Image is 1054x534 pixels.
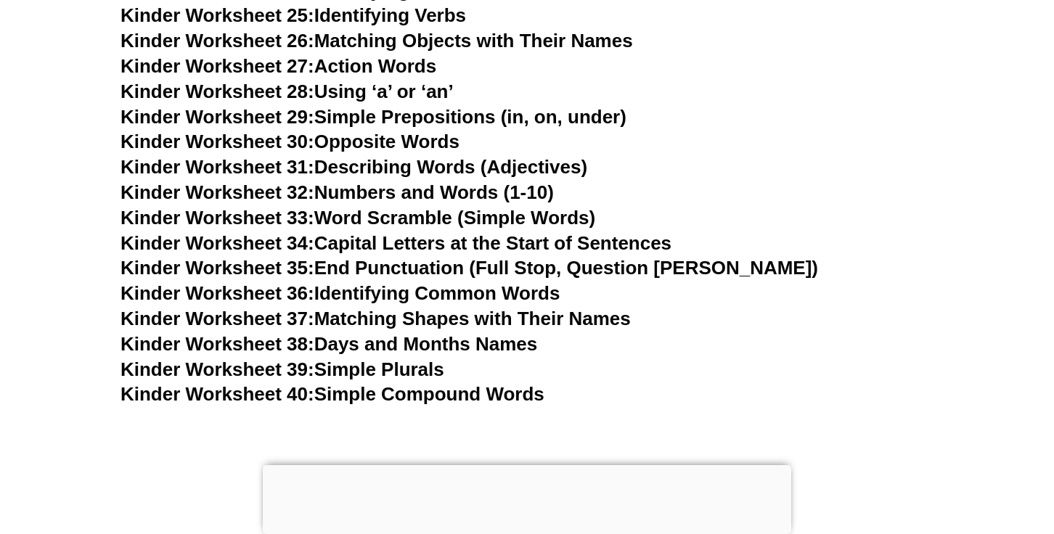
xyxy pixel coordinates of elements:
a: Kinder Worksheet 30:Opposite Words [120,131,459,152]
a: Kinder Worksheet 38:Days and Months Names [120,333,537,355]
a: Kinder Worksheet 31:Describing Words (Adjectives) [120,156,587,178]
a: Kinder Worksheet 35:End Punctuation (Full Stop, Question [PERSON_NAME]) [120,257,818,279]
a: Kinder Worksheet 37:Matching Shapes with Their Names [120,308,631,329]
span: Kinder Worksheet 35: [120,257,314,279]
a: Kinder Worksheet 27:Action Words [120,55,436,77]
span: Kinder Worksheet 38: [120,333,314,355]
span: Kinder Worksheet 39: [120,358,314,380]
a: Kinder Worksheet 25:Identifying Verbs [120,4,466,26]
a: Kinder Worksheet 34:Capital Letters at the Start of Sentences [120,232,671,254]
span: Kinder Worksheet 32: [120,181,314,203]
span: Kinder Worksheet 31: [120,156,314,178]
a: Kinder Worksheet 29:Simple Prepositions (in, on, under) [120,106,626,128]
span: Kinder Worksheet 28: [120,81,314,102]
a: Kinder Worksheet 36:Identifying Common Words [120,282,560,304]
a: Kinder Worksheet 40:Simple Compound Words [120,383,544,405]
a: Kinder Worksheet 26:Matching Objects with Their Names [120,30,633,52]
a: Kinder Worksheet 33:Word Scramble (Simple Words) [120,207,595,229]
a: Kinder Worksheet 39:Simple Plurals [120,358,444,380]
span: Kinder Worksheet 29: [120,106,314,128]
a: Kinder Worksheet 32:Numbers and Words (1-10) [120,181,554,203]
span: Kinder Worksheet 25: [120,4,314,26]
span: Kinder Worksheet 40: [120,383,314,405]
span: Kinder Worksheet 34: [120,232,314,254]
span: Kinder Worksheet 36: [120,282,314,304]
iframe: Advertisement [263,465,791,530]
iframe: Chat Widget [805,370,1054,534]
span: Kinder Worksheet 37: [120,308,314,329]
span: Kinder Worksheet 30: [120,131,314,152]
span: Kinder Worksheet 33: [120,207,314,229]
span: Kinder Worksheet 26: [120,30,314,52]
a: Kinder Worksheet 28:Using ‘a’ or ‘an’ [120,81,454,102]
span: Kinder Worksheet 27: [120,55,314,77]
